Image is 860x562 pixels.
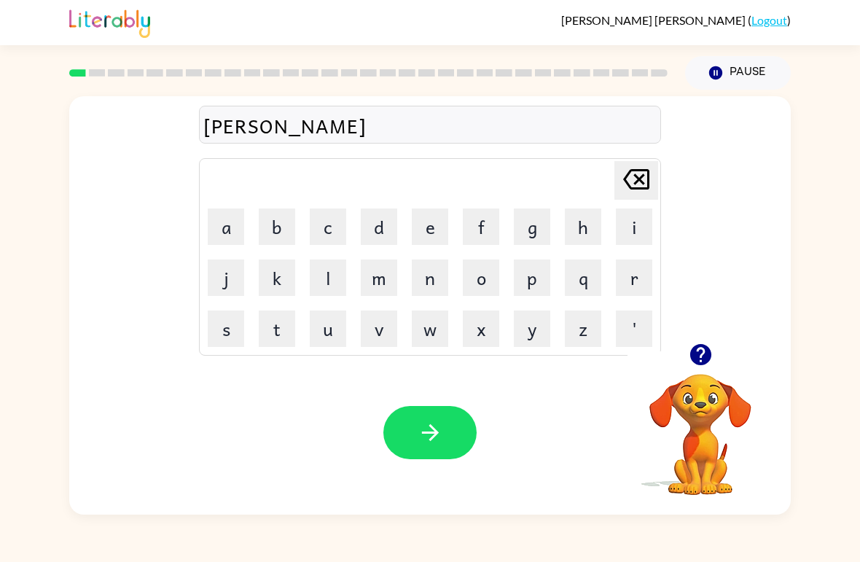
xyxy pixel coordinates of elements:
button: m [361,259,397,296]
button: h [565,208,601,245]
div: [PERSON_NAME] [203,110,657,141]
img: Literably [69,6,150,38]
button: e [412,208,448,245]
button: Pause [685,56,791,90]
button: n [412,259,448,296]
button: b [259,208,295,245]
button: a [208,208,244,245]
button: l [310,259,346,296]
button: q [565,259,601,296]
button: o [463,259,499,296]
button: g [514,208,550,245]
button: d [361,208,397,245]
a: Logout [751,13,787,27]
button: p [514,259,550,296]
span: [PERSON_NAME] [PERSON_NAME] [561,13,748,27]
button: x [463,311,499,347]
button: t [259,311,295,347]
button: w [412,311,448,347]
button: v [361,311,397,347]
button: z [565,311,601,347]
button: f [463,208,499,245]
button: y [514,311,550,347]
button: c [310,208,346,245]
div: ( ) [561,13,791,27]
button: k [259,259,295,296]
button: s [208,311,244,347]
button: r [616,259,652,296]
button: ' [616,311,652,347]
button: j [208,259,244,296]
button: u [310,311,346,347]
button: i [616,208,652,245]
video: Your browser must support playing .mp4 files to use Literably. Please try using another browser. [628,351,773,497]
